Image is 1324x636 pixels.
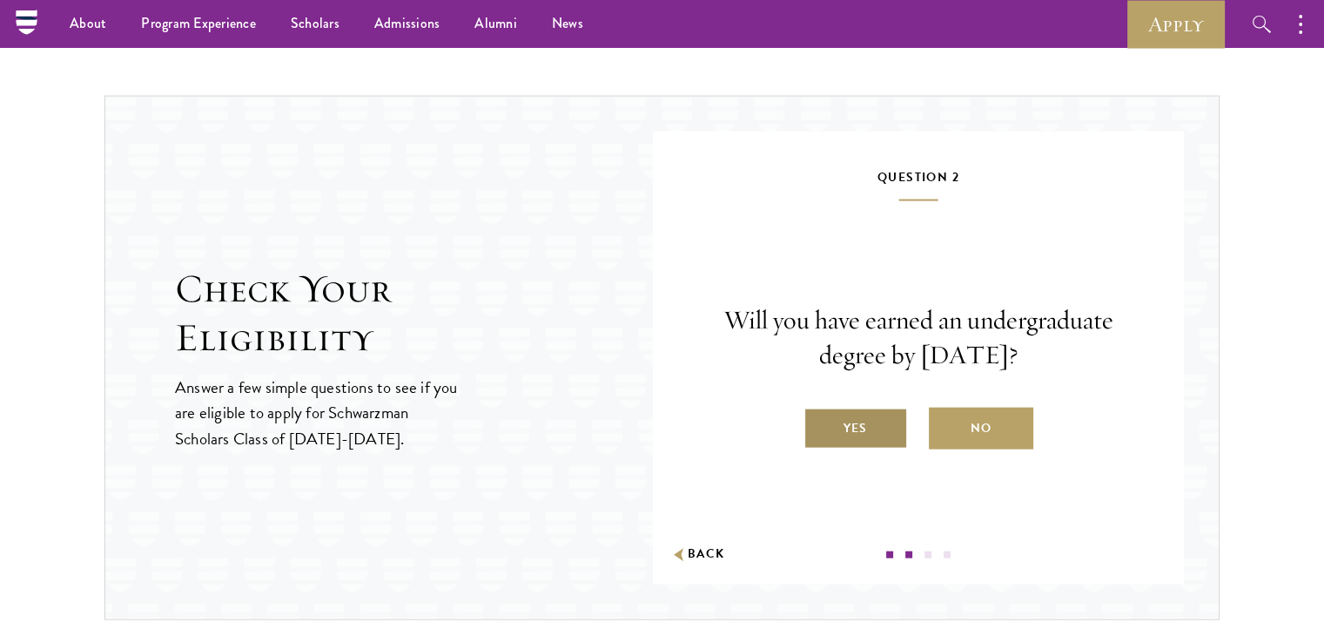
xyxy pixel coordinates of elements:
label: Yes [803,408,908,450]
label: No [929,408,1033,450]
button: Back [670,545,725,564]
h2: Check Your Eligibility [175,265,653,362]
h5: Question 2 [705,166,1132,201]
p: Will you have earned an undergraduate degree by [DATE]? [705,303,1132,373]
p: Answer a few simple questions to see if you are eligible to apply for Schwarzman Scholars Class o... [175,375,460,450]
